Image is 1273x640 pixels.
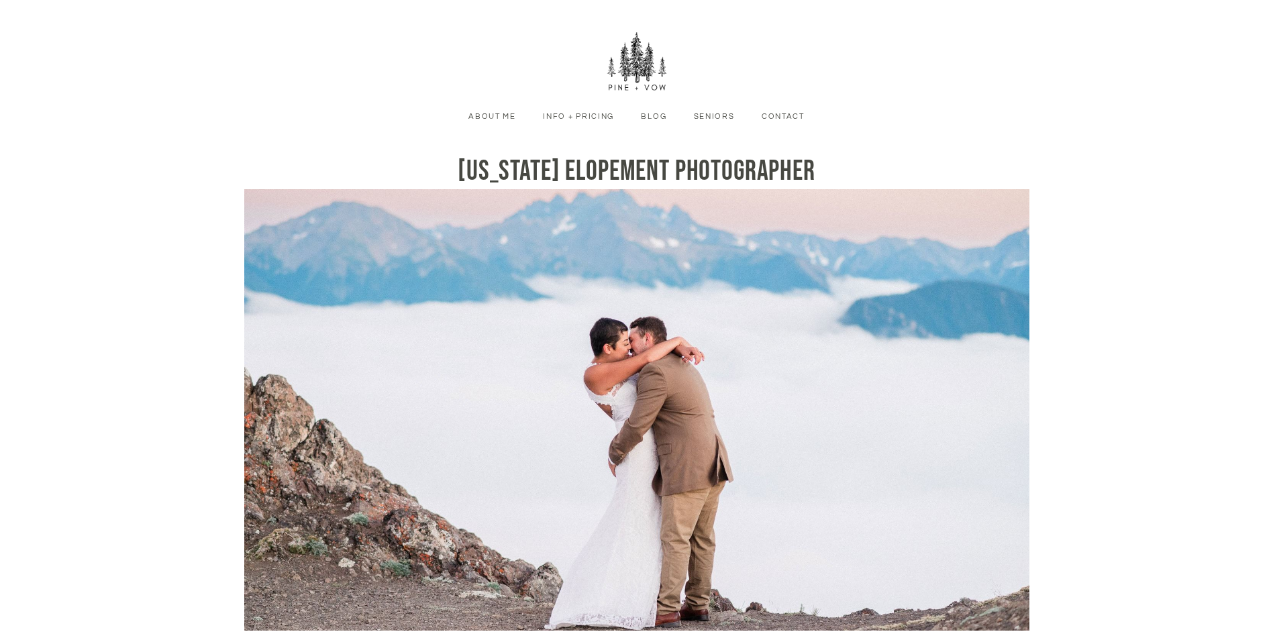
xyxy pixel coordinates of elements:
[458,154,815,189] span: [US_STATE] Elopement Photographer
[244,117,1029,639] img: Bride and Groom kiss on top of mountain in Olympic National Park. Photo by Washington Elopement P...
[683,111,744,123] a: Seniors
[533,111,624,123] a: Info + Pricing
[752,111,815,123] a: Contact
[607,32,667,93] img: Pine + Vow
[458,111,526,123] a: About Me
[631,111,676,123] a: Blog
